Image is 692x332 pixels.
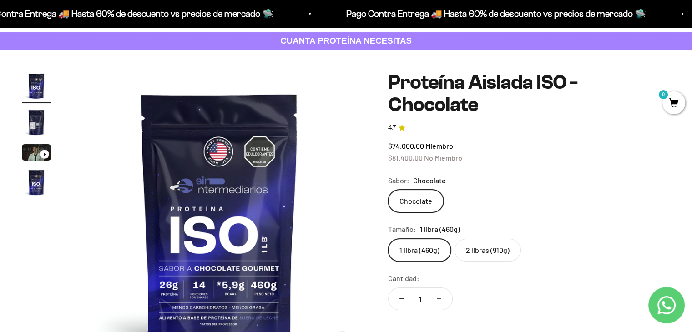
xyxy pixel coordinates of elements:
[388,123,396,133] span: 4.7
[388,272,419,284] label: Cantidad:
[280,36,412,45] strong: CUANTA PROTEÍNA NECESITAS
[426,288,452,310] button: Aumentar cantidad
[389,288,415,310] button: Reducir cantidad
[22,71,51,103] button: Ir al artículo 1
[388,223,416,235] legend: Tamaño:
[424,153,462,162] span: No Miembro
[22,108,51,137] img: Proteína Aislada ISO - Chocolate
[388,123,670,133] a: 4.74.7 de 5.0 estrellas
[22,168,51,200] button: Ir al artículo 4
[425,141,453,150] span: Miembro
[22,168,51,197] img: Proteína Aislada ISO - Chocolate
[413,175,446,186] span: Chocolate
[22,71,51,101] img: Proteína Aislada ISO - Chocolate
[662,99,685,109] a: 0
[388,175,409,186] legend: Sabor:
[388,153,423,162] span: $81.400,00
[658,89,669,100] mark: 0
[388,71,670,116] h1: Proteína Aislada ISO - Chocolate
[388,141,424,150] span: $74.000,00
[420,223,460,235] span: 1 libra (460g)
[22,108,51,140] button: Ir al artículo 2
[22,144,51,163] button: Ir al artículo 3
[346,6,646,21] p: Pago Contra Entrega 🚚 Hasta 60% de descuento vs precios de mercado 🛸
